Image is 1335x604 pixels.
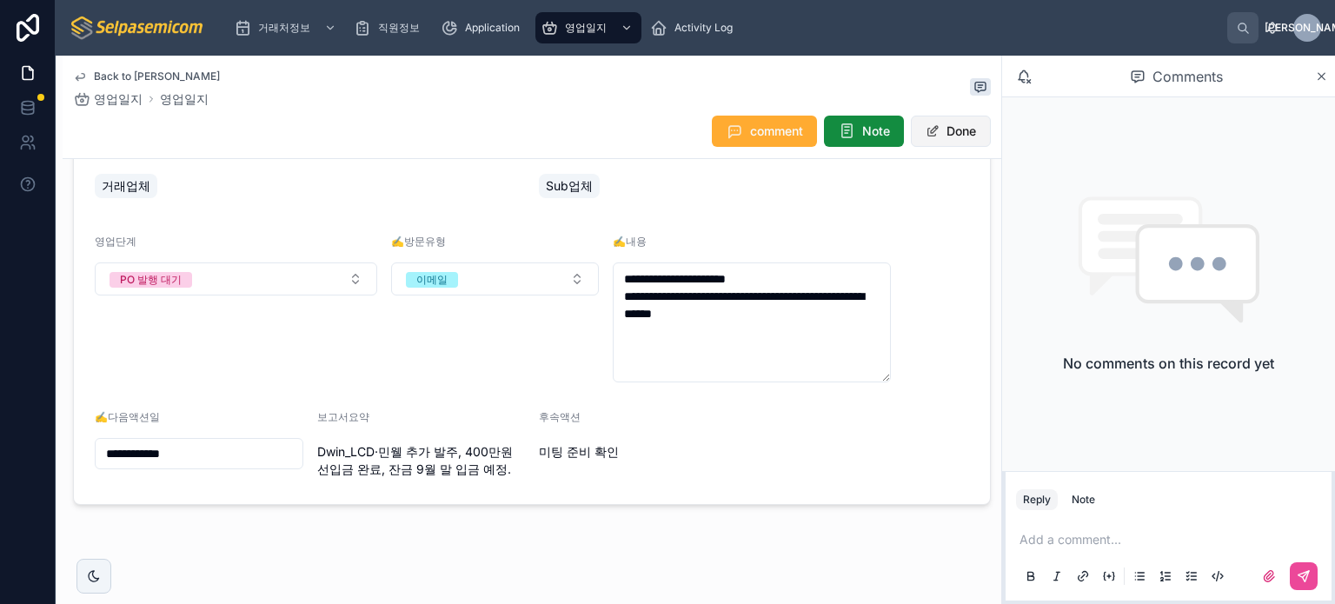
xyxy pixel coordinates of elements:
[258,21,310,35] span: 거래처정보
[95,410,160,423] span: ✍️다음액션일
[229,12,345,43] a: 거래처정보
[73,90,143,108] a: 영업일지
[378,21,420,35] span: 직원정보
[645,12,745,43] a: Activity Log
[416,272,448,288] div: 이메일
[94,70,220,83] span: Back to [PERSON_NAME]
[220,9,1227,47] div: scrollable content
[1063,353,1274,374] h2: No comments on this record yet
[120,272,182,288] div: PO 발행 대기
[750,123,803,140] span: comment
[465,21,520,35] span: Application
[565,21,607,35] span: 영업일지
[391,262,600,295] button: Select Button
[95,262,377,295] button: Select Button
[539,410,581,423] span: 후속액션
[317,443,526,478] span: Dwin_LCD·민웰 추가 발주, 400만원 선입금 완료, 잔금 9월 말 입금 예정.
[712,116,817,147] button: comment
[1072,493,1095,507] div: Note
[824,116,904,147] button: Note
[1016,489,1058,510] button: Reply
[317,410,369,423] span: 보고서요약
[391,235,446,248] span: ✍️방문유형
[546,177,593,195] span: Sub업체
[1065,489,1102,510] button: Note
[73,70,220,83] a: Back to [PERSON_NAME]
[160,90,209,108] a: 영업일지
[535,12,641,43] a: 영업일지
[435,12,532,43] a: Application
[674,21,733,35] span: Activity Log
[613,235,647,248] span: ✍️내용
[70,14,206,42] img: App logo
[1152,66,1223,87] span: Comments
[102,177,150,195] span: 거래업체
[349,12,432,43] a: 직원정보
[911,116,991,147] button: Done
[95,235,136,248] span: 영업단계
[539,443,747,461] span: 미팅 준비 확인
[862,123,890,140] span: Note
[94,90,143,108] span: 영업일지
